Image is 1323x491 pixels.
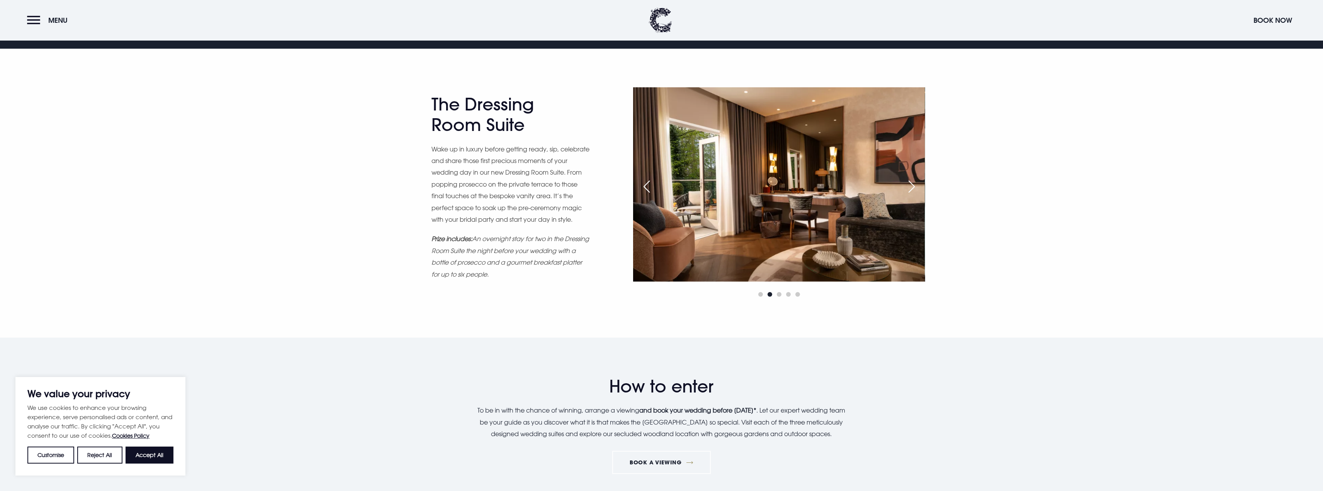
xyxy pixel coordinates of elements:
em: Prize includes: [431,235,472,243]
div: Next slide [902,178,921,195]
span: Go to slide 3 [777,292,781,297]
h2: The Dressing Room Suite [431,94,582,135]
p: We use cookies to enhance your browsing experience, serve personalised ads or content, and analys... [27,403,173,440]
div: Previous slide [637,178,656,195]
a: Cookies Policy [112,432,149,439]
img: Wedding Venue Northern Ireland [633,87,925,282]
span: Go to slide 2 [768,292,772,297]
span: Go to slide 4 [786,292,791,297]
p: Wake up in luxury before getting ready, sip, celebrate and share those first precious moments of ... [431,143,590,226]
span: Go to slide 1 [758,292,763,297]
h2: How to enter [477,376,845,397]
p: We value your privacy [27,389,173,398]
button: Accept All [126,447,173,464]
img: Hotel in Bangor Northern Ireland [925,87,1216,282]
strong: and book your wedding before [DATE]* [639,406,756,414]
span: Go to slide 5 [795,292,800,297]
span: Menu [48,16,68,25]
a: Book a viewing [612,451,711,474]
div: We value your privacy [15,377,185,476]
button: Customise [27,447,74,464]
button: Book Now [1250,12,1296,29]
img: Clandeboye Lodge [649,8,672,33]
button: Reject All [77,447,122,464]
em: An overnight stay for two in the Dressing Room Suite the night before your wedding with a bottle ... [431,235,589,278]
button: Menu [27,12,71,29]
p: To be in with the chance of winning, arrange a viewing . Let our expert wedding team be your guid... [477,404,845,440]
